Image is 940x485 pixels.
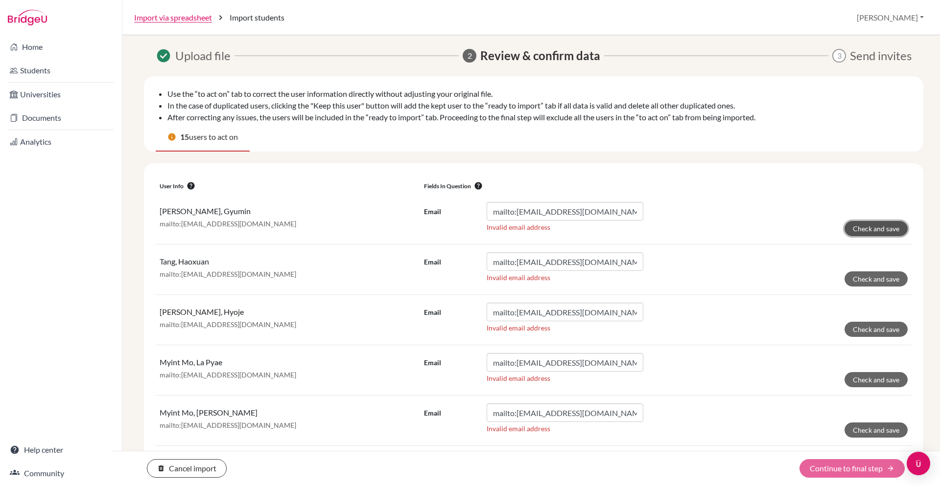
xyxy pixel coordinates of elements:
p: Invalid email address [487,424,643,434]
input: Please enter user's email address [487,303,643,321]
p: Invalid email address [487,323,643,333]
button: Check and save [845,372,908,387]
a: Analytics [2,132,120,152]
th: Fields in question [420,175,912,194]
button: Check and save [845,422,908,438]
label: Email [424,308,441,317]
p: Invalid email address [487,374,643,383]
p: mailto:[EMAIL_ADDRESS][DOMAIN_NAME] [160,219,416,229]
a: Students [2,61,120,80]
button: Check and save [845,322,908,337]
input: Please enter user's email address [487,353,643,372]
span: info [167,132,176,141]
img: Bridge-U [8,10,47,25]
button: [PERSON_NAME] [852,8,928,27]
th: User info [156,175,420,194]
span: Review & confirm data [480,47,600,65]
span: 3 [832,49,846,63]
label: Email [424,207,441,217]
label: Email [424,257,441,267]
button: fields-in-question-help [471,181,486,191]
li: After correcting any issues, the users will be included in the “ready to import” tab. Proceeding ... [167,111,912,123]
i: delete [157,464,165,472]
p: mailto:[EMAIL_ADDRESS][DOMAIN_NAME] [160,420,416,430]
button: Check and save [845,221,908,236]
p: mailto:[EMAIL_ADDRESS][DOMAIN_NAME] [160,370,416,380]
a: Home [2,37,120,57]
p: mailto:[EMAIL_ADDRESS][DOMAIN_NAME] [160,320,416,330]
a: Documents [2,108,120,128]
input: Please enter user's email address [487,252,643,271]
p: Invalid email address [487,222,643,232]
p: [PERSON_NAME], Hyoje [160,307,416,318]
label: Email [424,408,441,418]
div: Review & confirm data [156,123,912,152]
p: [PERSON_NAME], Gyumin [160,206,416,217]
li: In the case of duplicated users, clicking the "Keep this user" button will add the kept user to t... [167,100,912,111]
a: Import via spreadsheet [134,12,212,23]
a: Community [2,463,120,483]
span: users to act on [189,131,238,143]
span: Send invites [850,47,912,65]
label: Email [424,358,441,368]
input: Please enter user's email address [487,403,643,422]
a: Help center [2,440,120,460]
button: Cancel import [147,459,227,478]
span: 15 [180,131,189,143]
i: chevron_right [216,13,226,22]
span: Success [156,48,171,64]
span: Import students [230,12,284,23]
li: Use the “to act on” tab to correct the user information directly without adjusting your original ... [167,88,912,100]
button: Check and save [845,271,908,287]
input: Please enter user's email address [487,202,643,220]
a: Universities [2,85,120,104]
span: 2 [463,49,476,63]
div: Open Intercom Messenger [907,452,930,475]
button: user-info-help [184,181,198,191]
p: Myint Mo, La Pyae [160,357,416,368]
p: Myint Mo, [PERSON_NAME] [160,407,416,419]
span: Upload file [175,47,231,65]
p: Tang, Haoxuan [160,256,416,267]
p: Invalid email address [487,273,643,283]
p: mailto:[EMAIL_ADDRESS][DOMAIN_NAME] [160,269,416,279]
